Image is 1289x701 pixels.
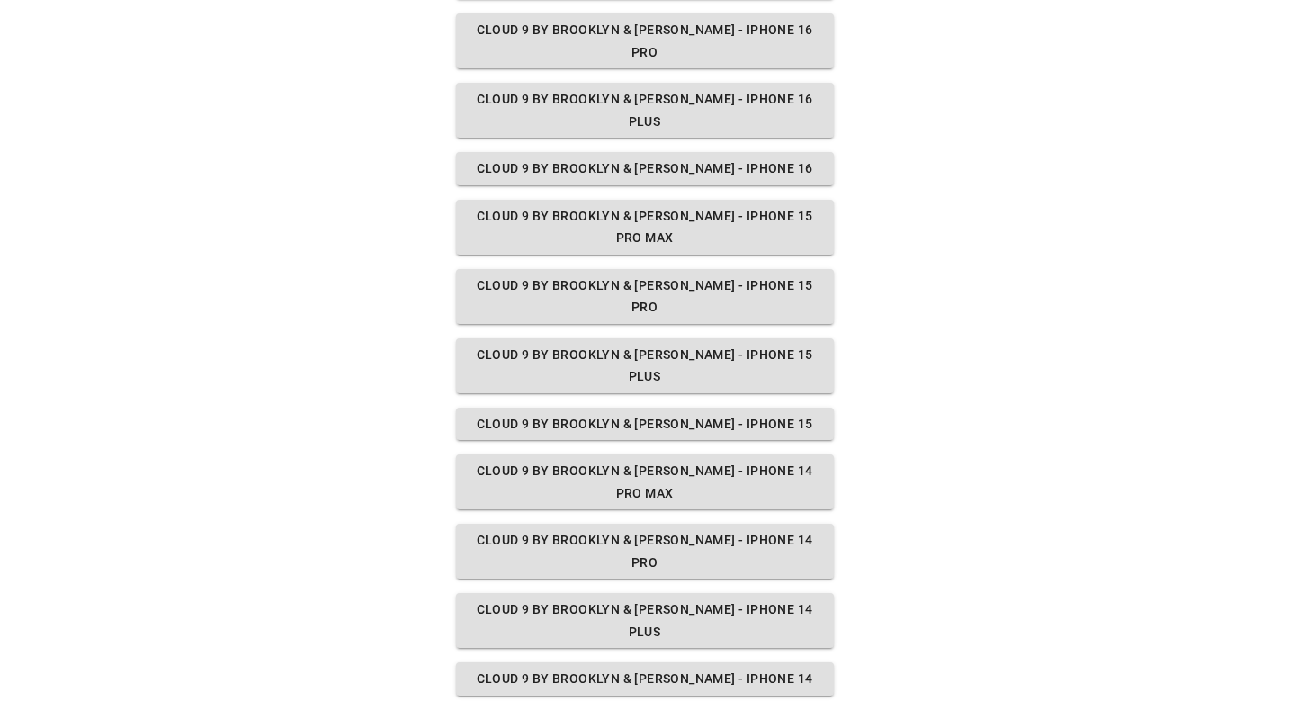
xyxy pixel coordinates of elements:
button: Cloud 9 by Brooklyn & [PERSON_NAME] - iPhone 16 Plus [456,83,834,138]
button: Cloud 9 by Brooklyn & [PERSON_NAME] - iPhone 15 Pro [456,269,834,324]
button: Cloud 9 by Brooklyn & [PERSON_NAME] - iPhone 16 Pro [456,13,834,68]
button: Cloud 9 by Brooklyn & [PERSON_NAME] - iPhone 15 [456,408,834,441]
button: Cloud 9 by Brooklyn & [PERSON_NAME] - iPhone 15 Pro Max [456,200,834,255]
button: Cloud 9 by Brooklyn & [PERSON_NAME] - iPhone 14 Pro Max [456,454,834,509]
button: Cloud 9 by Brooklyn & [PERSON_NAME] - iPhone 15 Plus [456,338,834,393]
button: Cloud 9 by Brooklyn & [PERSON_NAME] - iPhone 14 [456,662,834,696]
button: Cloud 9 by Brooklyn & [PERSON_NAME] - iPhone 14 Plus [456,593,834,648]
button: Cloud 9 by Brooklyn & [PERSON_NAME] - iPhone 16 [456,152,834,185]
button: Cloud 9 by Brooklyn & [PERSON_NAME] - iPhone 14 Pro [456,524,834,579]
